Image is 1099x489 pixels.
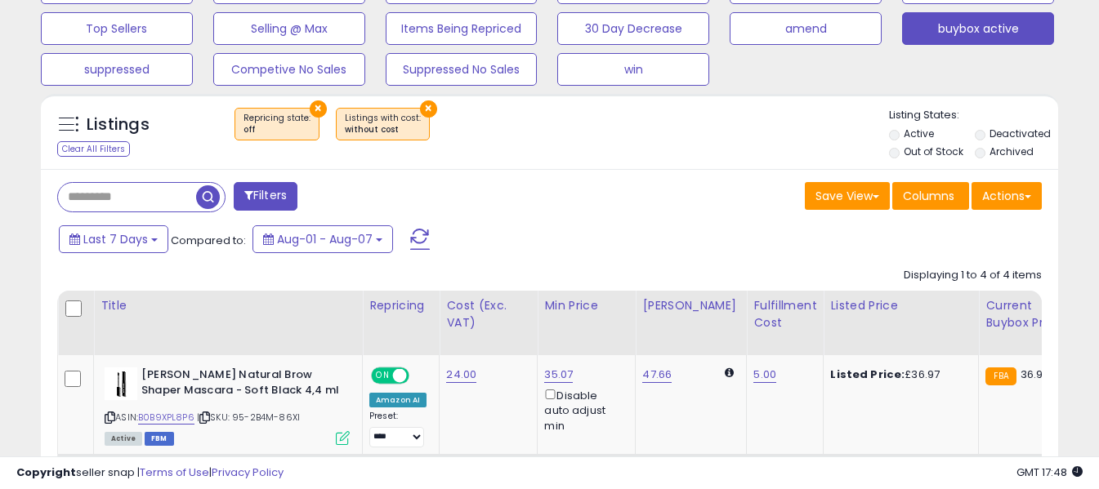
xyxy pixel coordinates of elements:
[985,297,1070,331] div: Current Buybox Price
[197,411,300,424] span: | SKU: 95-2B4M-86XI
[892,182,969,210] button: Columns
[59,225,168,253] button: Last 7 Days
[234,182,297,211] button: Filters
[16,465,76,480] strong: Copyright
[101,297,355,314] div: Title
[369,297,432,314] div: Repricing
[904,268,1042,283] div: Displaying 1 to 4 of 4 items
[557,12,709,45] button: 30 Day Decrease
[213,53,365,86] button: Competive No Sales
[83,231,148,247] span: Last 7 Days
[990,144,1034,158] label: Archived
[105,367,137,400] img: 21kgwVPeJmL._SL40_.jpg
[41,12,193,45] button: Top Sellers
[830,297,972,314] div: Listed Price
[990,127,1051,140] label: Deactivated
[105,367,350,443] div: ASIN:
[972,182,1042,210] button: Actions
[903,188,954,204] span: Columns
[310,100,327,118] button: ×
[252,225,393,253] button: Aug-01 - Aug-07
[369,393,427,407] div: Amazon AI
[105,432,142,446] span: All listings currently available for purchase on Amazon
[985,367,1016,385] small: FBA
[386,12,538,45] button: Items Being Repriced
[41,53,193,86] button: suppressed
[904,127,934,140] label: Active
[902,12,1054,45] button: buybox active
[213,12,365,45] button: Selling @ Max
[830,367,905,382] b: Listed Price:
[345,124,421,136] div: without cost
[16,465,284,481] div: seller snap | |
[544,367,573,383] a: 35.07
[345,112,421,136] span: Listings with cost :
[1021,367,1050,382] span: 36.93
[212,465,284,480] a: Privacy Policy
[140,465,209,480] a: Terms of Use
[544,386,623,433] div: Disable auto adjust min
[57,141,130,157] div: Clear All Filters
[642,297,739,314] div: [PERSON_NAME]
[373,369,393,383] span: ON
[904,144,963,158] label: Out of Stock
[243,124,310,136] div: off
[138,411,194,425] a: B0B9XPL8P6
[1016,465,1083,480] span: 2025-08-15 17:48 GMT
[171,233,246,248] span: Compared to:
[407,369,433,383] span: OFF
[277,231,373,247] span: Aug-01 - Aug-07
[544,297,628,314] div: Min Price
[730,12,882,45] button: amend
[243,112,310,136] span: Repricing state :
[386,53,538,86] button: Suppressed No Sales
[642,367,672,383] a: 47.66
[889,108,1058,123] p: Listing States:
[805,182,890,210] button: Save View
[420,100,437,118] button: ×
[725,367,734,378] i: Calculated using Dynamic Max Price.
[753,367,776,383] a: 5.00
[446,297,530,331] div: Cost (Exc. VAT)
[557,53,709,86] button: win
[446,367,476,383] a: 24.00
[753,297,816,331] div: Fulfillment Cost
[369,411,427,447] div: Preset:
[87,113,150,136] h5: Listings
[141,367,340,402] b: [PERSON_NAME] Natural Brow Shaper Mascara - Soft Black 4,4 ml
[830,367,966,382] div: £36.97
[145,432,174,446] span: FBM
